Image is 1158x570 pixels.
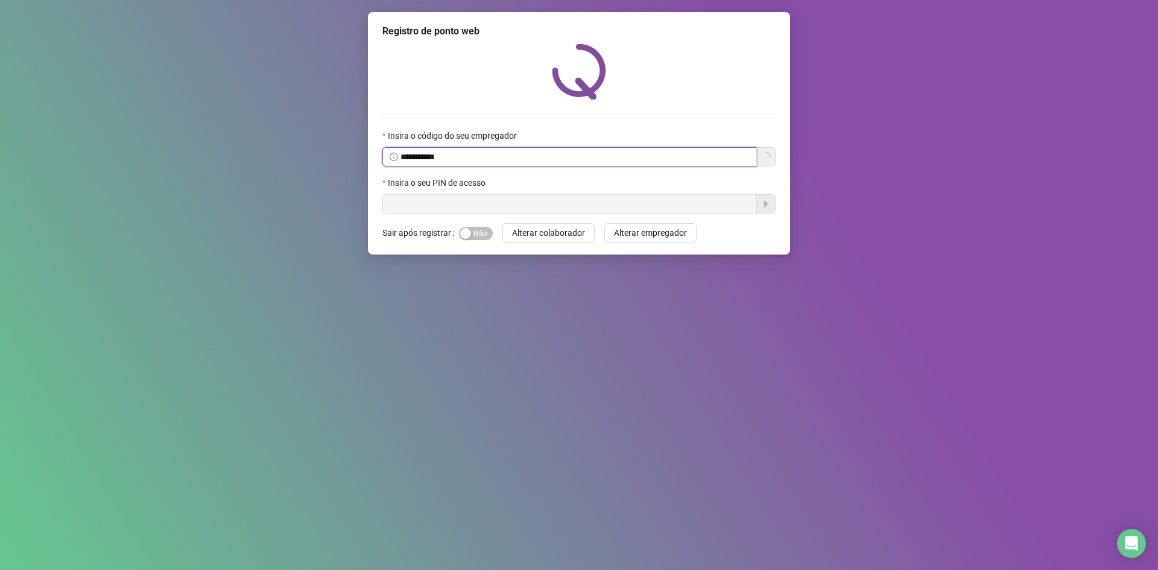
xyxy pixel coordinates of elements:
button: Alterar empregador [604,223,697,242]
div: Open Intercom Messenger [1117,529,1146,558]
span: Alterar empregador [614,226,687,239]
button: Alterar colaborador [502,223,595,242]
div: Registro de ponto web [382,24,776,39]
label: Insira o código do seu empregador [382,129,525,142]
span: Alterar colaborador [512,226,585,239]
img: QRPoint [552,43,606,100]
span: info-circle [390,153,398,161]
label: Insira o seu PIN de acesso [382,176,493,189]
label: Sair após registrar [382,223,459,242]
